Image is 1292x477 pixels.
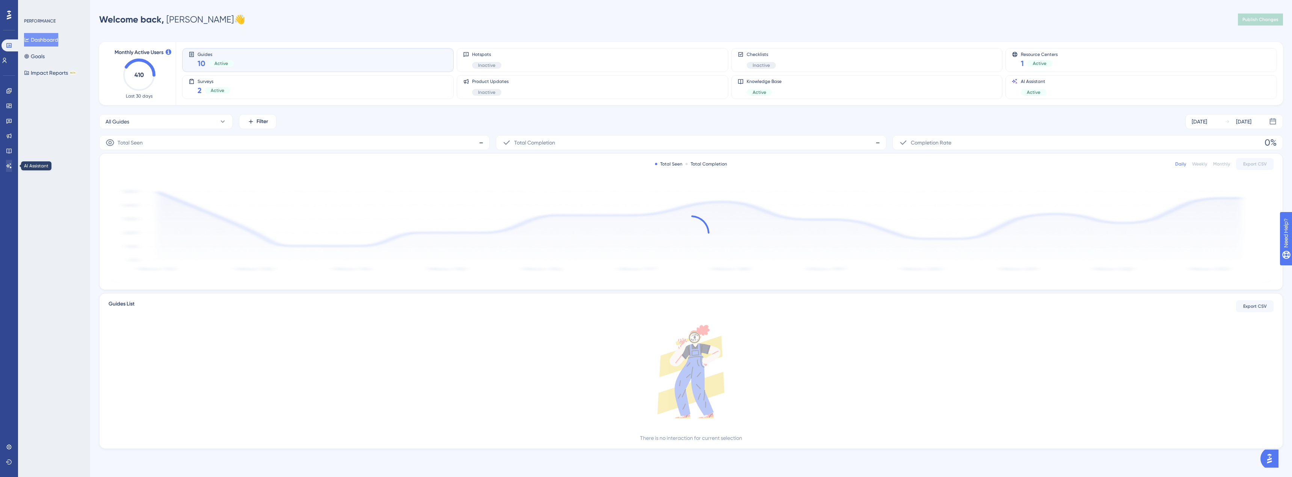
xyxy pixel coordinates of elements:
span: Product Updates [472,78,509,84]
span: Guides [198,51,234,57]
button: Dashboard [24,33,58,47]
span: Guides List [109,299,134,313]
span: All Guides [106,117,129,126]
span: Hotspots [472,51,501,57]
span: AI Assistant [1021,78,1046,84]
div: Monthly [1213,161,1230,167]
button: Goals [24,50,45,63]
span: 10 [198,58,205,69]
span: Inactive [478,62,495,68]
span: Active [211,87,224,93]
text: 410 [134,71,144,78]
div: [DATE] [1192,117,1207,126]
div: BETA [69,71,76,75]
div: PERFORMANCE [24,18,56,24]
span: - [875,137,880,149]
span: Welcome back, [99,14,164,25]
div: Weekly [1192,161,1207,167]
span: Filter [257,117,268,126]
span: Last 30 days [126,93,152,99]
span: Active [753,89,766,95]
span: 1 [1021,58,1024,69]
span: Checklists [747,51,776,57]
span: Inactive [478,89,495,95]
span: 0% [1265,137,1277,149]
span: Total Completion [514,138,555,147]
span: Knowledge Base [747,78,782,84]
span: 2 [198,85,202,96]
div: [DATE] [1236,117,1251,126]
span: Export CSV [1243,161,1267,167]
span: Active [1033,60,1046,66]
button: Filter [239,114,276,129]
span: Active [214,60,228,66]
div: [PERSON_NAME] 👋 [99,14,245,26]
span: Resource Centers [1021,51,1058,57]
button: Impact ReportsBETA [24,66,76,80]
span: Need Help? [18,2,47,11]
span: Monthly Active Users [115,48,163,57]
button: Publish Changes [1238,14,1283,26]
span: Active [1027,89,1040,95]
iframe: UserGuiding AI Assistant Launcher [1260,447,1283,470]
div: Total Completion [685,161,727,167]
button: Export CSV [1236,158,1274,170]
span: Total Seen [118,138,143,147]
span: Publish Changes [1242,17,1278,23]
span: Inactive [753,62,770,68]
span: Export CSV [1243,303,1267,309]
div: Daily [1175,161,1186,167]
div: Total Seen [655,161,682,167]
button: Export CSV [1236,300,1274,312]
span: Completion Rate [911,138,951,147]
div: There is no interaction for current selection [640,433,742,442]
button: All Guides [99,114,233,129]
span: Surveys [198,78,230,84]
span: - [479,137,483,149]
